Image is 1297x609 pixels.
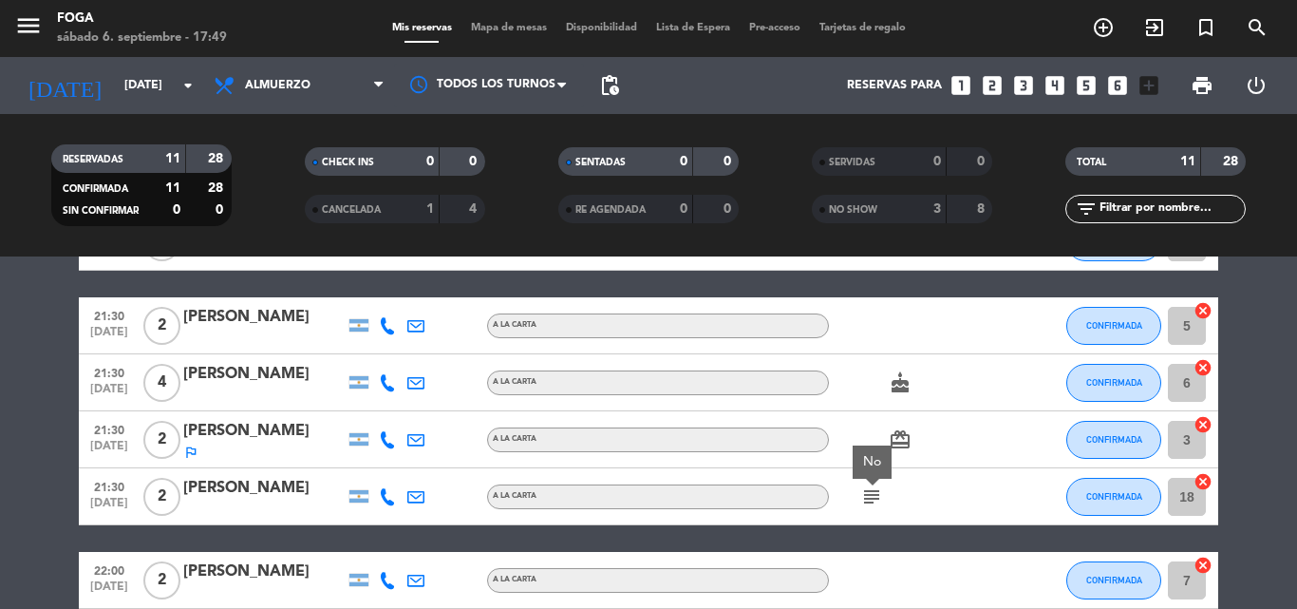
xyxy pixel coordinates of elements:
[461,23,556,33] span: Mapa de mesas
[724,155,735,168] strong: 0
[216,203,227,217] strong: 0
[889,428,912,451] i: card_giftcard
[647,23,740,33] span: Lista de Espera
[1043,73,1067,98] i: looks_4
[1075,198,1098,220] i: filter_list
[1086,377,1142,388] span: CONFIRMADA
[85,580,133,602] span: [DATE]
[183,362,345,387] div: [PERSON_NAME]
[933,202,941,216] strong: 3
[1066,421,1161,459] button: CONFIRMADA
[556,23,647,33] span: Disponibilidad
[63,184,128,194] span: CONFIRMADA
[85,497,133,519] span: [DATE]
[383,23,461,33] span: Mis reservas
[173,203,180,217] strong: 0
[933,155,941,168] strong: 0
[493,492,536,500] span: A LA CARTA
[208,152,227,165] strong: 28
[85,383,133,405] span: [DATE]
[177,74,199,97] i: arrow_drop_down
[1246,16,1269,39] i: search
[183,305,345,330] div: [PERSON_NAME]
[1194,301,1212,320] i: cancel
[1180,155,1195,168] strong: 11
[208,181,227,195] strong: 28
[85,326,133,348] span: [DATE]
[493,321,536,329] span: A LA CARTA
[740,23,810,33] span: Pre-acceso
[493,378,536,386] span: A LA CARTA
[1066,561,1161,599] button: CONFIRMADA
[493,576,536,583] span: A LA CARTA
[1194,358,1212,377] i: cancel
[1098,199,1245,219] input: Filtrar por nombre...
[143,421,180,459] span: 2
[1105,73,1130,98] i: looks_6
[1194,556,1212,575] i: cancel
[1077,158,1106,167] span: TOTAL
[847,79,942,92] span: Reservas para
[810,23,915,33] span: Tarjetas de regalo
[1011,73,1036,98] i: looks_3
[1066,478,1161,516] button: CONFIRMADA
[85,361,133,383] span: 21:30
[85,559,133,580] span: 22:00
[1194,16,1217,39] i: turned_in_not
[1066,307,1161,345] button: CONFIRMADA
[680,155,687,168] strong: 0
[183,419,345,444] div: [PERSON_NAME]
[322,205,381,215] span: CANCELADA
[57,10,227,29] div: FOGA
[575,205,646,215] span: RE AGENDADA
[85,475,133,497] span: 21:30
[14,65,115,106] i: [DATE]
[1143,16,1166,39] i: exit_to_app
[63,206,139,216] span: SIN CONFIRMAR
[977,155,988,168] strong: 0
[1066,364,1161,402] button: CONFIRMADA
[1092,16,1115,39] i: add_circle_outline
[57,29,227,48] div: sábado 6. septiembre - 17:49
[1074,73,1099,98] i: looks_5
[426,155,434,168] strong: 0
[469,202,480,216] strong: 4
[1086,491,1142,502] span: CONFIRMADA
[493,435,536,443] span: A LA CARTA
[183,560,345,584] div: [PERSON_NAME]
[183,445,198,460] i: outlined_flag
[949,73,973,98] i: looks_one
[322,158,374,167] span: CHECK INS
[863,452,882,472] div: No
[14,11,43,47] button: menu
[63,155,123,164] span: RESERVADAS
[469,155,480,168] strong: 0
[1191,74,1213,97] span: print
[85,304,133,326] span: 21:30
[1229,57,1283,114] div: LOG OUT
[860,485,883,508] i: subject
[1086,434,1142,445] span: CONFIRMADA
[980,73,1005,98] i: looks_two
[1086,320,1142,331] span: CONFIRMADA
[183,476,345,501] div: [PERSON_NAME]
[724,202,735,216] strong: 0
[575,158,626,167] span: SENTADAS
[426,202,434,216] strong: 1
[829,158,875,167] span: SERVIDAS
[977,202,988,216] strong: 8
[680,202,687,216] strong: 0
[889,371,912,394] i: cake
[14,11,43,40] i: menu
[143,307,180,345] span: 2
[1245,74,1268,97] i: power_settings_new
[85,440,133,462] span: [DATE]
[245,79,310,92] span: Almuerzo
[165,181,180,195] strong: 11
[1223,155,1242,168] strong: 28
[1194,415,1212,434] i: cancel
[829,205,877,215] span: NO SHOW
[85,418,133,440] span: 21:30
[165,152,180,165] strong: 11
[143,561,180,599] span: 2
